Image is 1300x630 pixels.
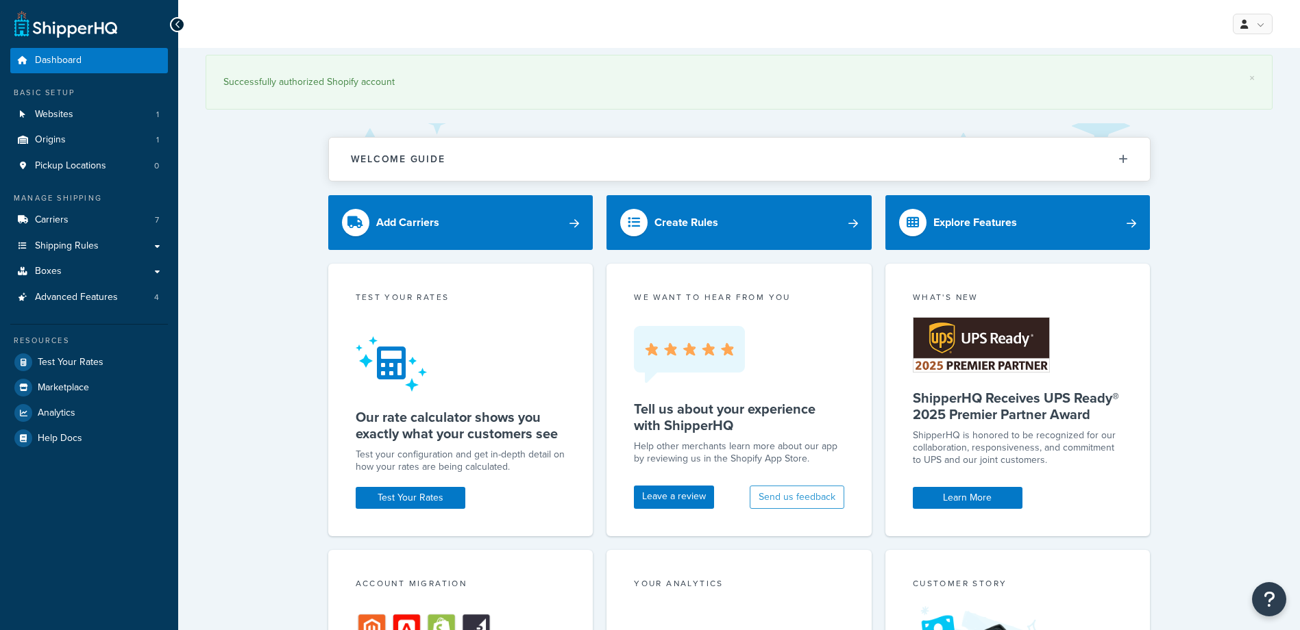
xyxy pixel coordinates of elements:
button: Welcome Guide [329,138,1150,181]
div: Add Carriers [376,213,439,232]
span: Pickup Locations [35,160,106,172]
h2: Welcome Guide [351,154,445,164]
div: Explore Features [933,213,1017,232]
p: Help other merchants learn more about our app by reviewing us in the Shopify App Store. [634,440,844,465]
span: Analytics [38,407,75,419]
a: Add Carriers [328,195,593,250]
h5: ShipperHQ Receives UPS Ready® 2025 Premier Partner Award [913,390,1123,423]
div: What's New [913,291,1123,307]
span: Test Your Rates [38,357,103,368]
div: Manage Shipping [10,192,168,204]
a: Learn More [913,487,1022,509]
li: Pickup Locations [10,153,168,179]
a: Analytics [10,401,168,425]
div: Basic Setup [10,87,168,99]
a: Marketplace [10,375,168,400]
span: 0 [154,160,159,172]
a: Leave a review [634,486,714,509]
a: Origins1 [10,127,168,153]
a: Dashboard [10,48,168,73]
a: Explore Features [885,195,1151,250]
div: Test your rates [356,291,566,307]
h5: Tell us about your experience with ShipperHQ [634,401,844,433]
li: Origins [10,127,168,153]
button: Open Resource Center [1252,582,1286,616]
li: Carriers [10,207,168,233]
a: Advanced Features4 [10,285,168,310]
span: Origins [35,134,66,146]
span: 1 [156,109,159,121]
span: 4 [154,292,159,303]
span: 1 [156,134,159,146]
button: Send us feedback [750,486,844,509]
span: Help Docs [38,433,82,444]
div: Resources [10,335,168,346]
span: Shipping Rules [35,240,99,252]
a: Test Your Rates [356,487,465,509]
p: ShipperHQ is honored to be recognized for our collaboration, responsiveness, and commitment to UP... [913,429,1123,466]
p: we want to hear from you [634,291,844,303]
div: Customer Story [913,577,1123,593]
span: Websites [35,109,73,121]
a: Create Rules [606,195,872,250]
a: × [1249,73,1255,84]
a: Carriers7 [10,207,168,233]
div: Create Rules [654,213,718,232]
div: Successfully authorized Shopify account [223,73,1255,92]
div: Test your configuration and get in-depth detail on how your rates are being calculated. [356,449,566,473]
a: Websites1 [10,102,168,127]
h5: Our rate calculator shows you exactly what your customers see [356,409,566,442]
span: 7 [155,214,159,226]
span: Boxes [35,266,62,277]
a: Shipping Rules [10,234,168,259]
span: Carriers [35,214,69,226]
span: Marketplace [38,382,89,394]
span: Dashboard [35,55,82,66]
div: Account Migration [356,577,566,593]
a: Pickup Locations0 [10,153,168,179]
li: Websites [10,102,168,127]
a: Help Docs [10,426,168,451]
a: Test Your Rates [10,350,168,375]
span: Advanced Features [35,292,118,303]
div: Your Analytics [634,577,844,593]
li: Advanced Features [10,285,168,310]
a: Boxes [10,259,168,284]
